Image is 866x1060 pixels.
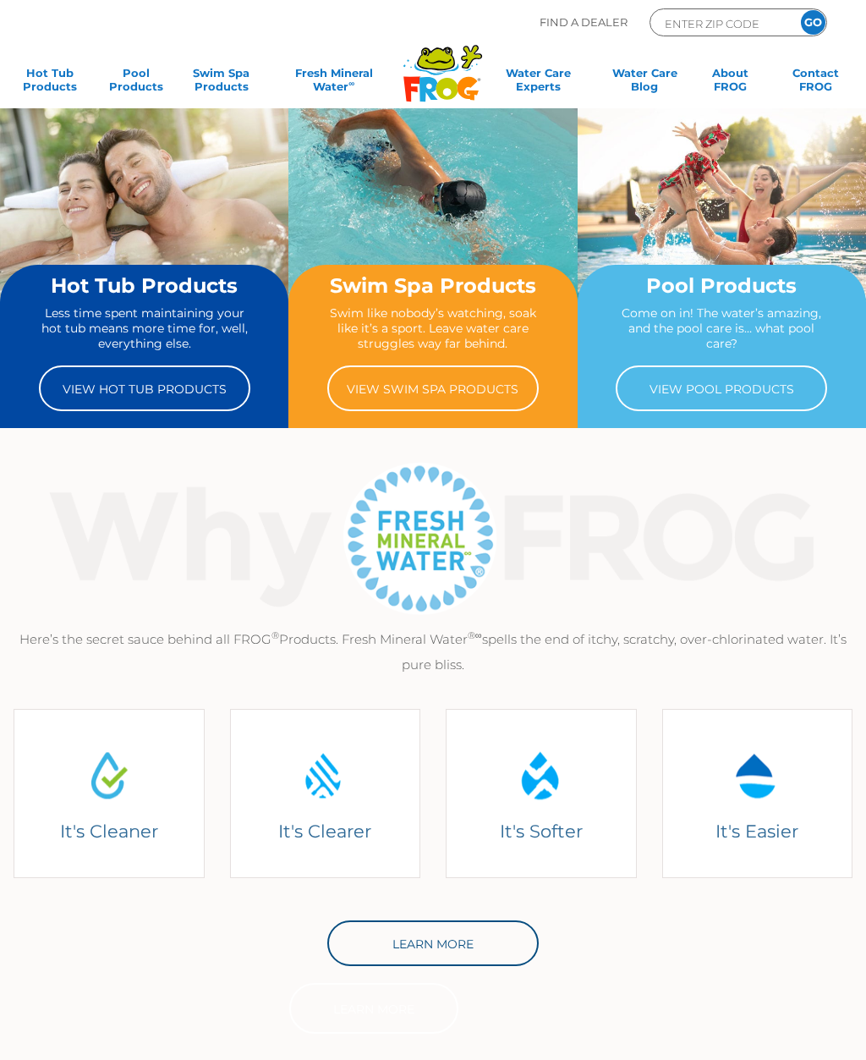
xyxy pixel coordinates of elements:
p: Find A Dealer [540,8,628,36]
p: Less time spent maintaining your hot tub means more time for, well, everything else. [35,305,254,352]
img: Water Drop Icon [293,744,356,806]
a: ContactFROG [782,66,849,100]
a: Learn More [327,920,539,966]
a: Learn More [289,983,458,1034]
p: Here’s the secret sauce behind all FROG Products. Fresh Mineral Water spells the end of itchy, sc... [18,627,848,678]
a: Water CareBlog [611,66,678,100]
h4: It's Softer [456,820,626,843]
sup: ® [271,629,279,641]
input: GO [801,10,825,35]
a: View Swim Spa Products [327,365,539,411]
h2: Pool Products [612,275,831,297]
img: home-banner-swim-spa-short [288,108,577,324]
a: Fresh MineralWater∞ [274,66,394,100]
h2: Hot Tub Products [35,275,254,297]
a: AboutFROG [697,66,764,100]
input: Zip Code Form [663,14,777,33]
a: Hot TubProducts [17,66,84,100]
p: Swim like nobody’s watching, soak like it’s a sport. Leave water care struggles way far behind. [323,305,542,352]
img: Water Drop Icon [726,744,788,806]
a: View Pool Products [616,365,827,411]
a: PoolProducts [102,66,169,100]
a: View Hot Tub Products [39,365,250,411]
img: Water Drop Icon [510,744,573,806]
sup: ∞ [348,79,354,88]
sup: ®∞ [468,629,482,641]
h2: Swim Spa Products [323,275,542,297]
img: home-banner-pool-short [578,108,866,324]
h4: It's Easier [672,820,842,843]
h4: It's Clearer [240,820,410,843]
img: Water Drop Icon [78,744,140,806]
a: Water CareExperts [485,66,592,100]
p: Come on in! The water’s amazing, and the pool care is… what pool care? [612,305,831,352]
img: Why Frog [18,458,848,618]
h4: It's Cleaner [24,820,194,843]
a: Swim SpaProducts [188,66,255,100]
